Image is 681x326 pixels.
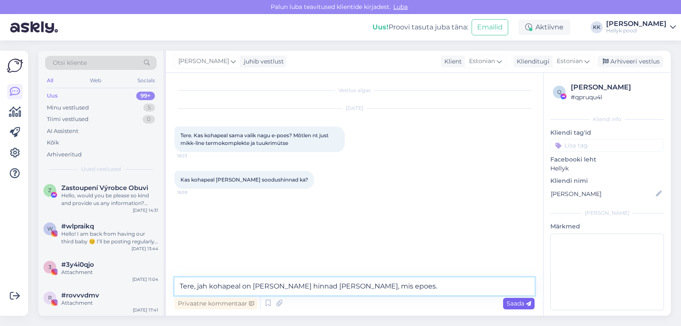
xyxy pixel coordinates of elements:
div: Klient [441,57,462,66]
p: Kliendi tag'id [550,128,664,137]
button: Emailid [472,19,508,35]
div: [DATE] 13:44 [132,245,158,252]
p: Hellyk [550,164,664,173]
textarea: Tere, jah kohapeal on [PERSON_NAME] hinnad [PERSON_NAME], mis epoes. [175,277,535,295]
div: [DATE] 17:41 [133,307,158,313]
div: Vestlus algas [175,87,535,94]
img: Askly Logo [7,58,23,74]
span: 18:23 [177,153,209,159]
div: Kõik [47,138,59,147]
div: Klienditugi [513,57,549,66]
span: Z [48,187,52,193]
span: r [48,294,52,301]
p: Märkmed [550,222,664,231]
div: Uus [47,92,58,100]
p: Kliendi nimi [550,176,664,185]
div: Kliendi info [550,115,664,123]
div: Hellyk pood [606,27,667,34]
div: Privaatne kommentaar [175,298,258,309]
span: [PERSON_NAME] [178,57,229,66]
span: #wlpraikq [61,222,94,230]
div: juhib vestlust [240,57,284,66]
span: 3 [49,264,52,270]
span: Estonian [469,57,495,66]
div: Arhiveeri vestlus [598,56,663,67]
div: All [45,75,55,86]
div: Attachment [61,268,158,276]
b: Uus! [372,23,389,31]
div: Proovi tasuta juba täna: [372,22,468,32]
div: Hello, would you be please so kind and provide us any information? Thank you! [61,192,158,207]
div: [DATE] 11:04 [132,276,158,283]
div: Hello! I am back from having our third baby ☺️ I’ll be posting regularly again and I am open to m... [61,230,158,245]
div: Minu vestlused [47,104,89,112]
div: [DATE] 14:31 [133,207,158,213]
div: 99+ [136,92,155,100]
span: Kas kohapeal [PERSON_NAME] soodushinnad ka? [180,176,308,183]
p: Facebooki leht [550,155,664,164]
div: [PERSON_NAME] [606,20,667,27]
span: Otsi kliente [53,58,87,67]
span: Luba [391,3,410,11]
div: 5 [143,104,155,112]
div: Arhiveeritud [47,150,82,159]
a: [PERSON_NAME]Hellyk pood [606,20,676,34]
div: 0 [143,115,155,124]
div: Socials [136,75,157,86]
input: Lisa tag [550,139,664,152]
div: Aktiivne [518,20,570,35]
span: w [47,225,53,232]
div: [PERSON_NAME] [571,82,661,92]
div: AI Assistent [47,127,78,136]
span: Zastoupení Výrobce Obuvi [61,184,148,192]
span: #rovvvdmv [61,291,99,299]
span: Tere. Kas kohapeal sama valik nagu e-poes? Mõtlen nt just mikk-line termokomplekte ja tuukrimütse [180,132,330,146]
span: Uued vestlused [81,165,121,173]
div: [PERSON_NAME] [550,209,664,217]
input: Lisa nimi [551,189,654,199]
span: 18:59 [177,189,209,196]
span: Estonian [557,57,583,66]
div: Web [88,75,103,86]
div: Attachment [61,299,158,307]
span: Saada [506,300,531,307]
div: # qpruqu4l [571,92,661,102]
span: #3y4i0qjo [61,261,94,268]
span: q [557,89,561,95]
div: KK [591,21,603,33]
div: Tiimi vestlused [47,115,89,124]
div: [DATE] [175,104,535,112]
